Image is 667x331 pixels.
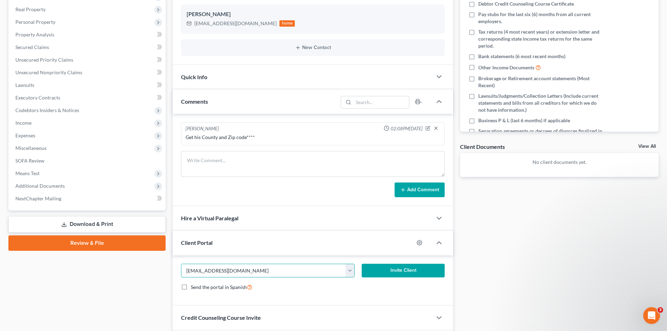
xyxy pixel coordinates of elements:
span: Other Income Documents [478,64,534,71]
span: Business P & L (last 6 months) if applicable [478,117,570,124]
span: Personal Property [15,19,55,25]
span: Property Analysis [15,32,54,37]
a: NextChapter Mailing [10,192,166,205]
a: Secured Claims [10,41,166,54]
span: Debtor Credit Counseling Course Certificate [478,0,574,7]
span: Additional Documents [15,183,65,189]
a: SOFA Review [10,154,166,167]
input: Search... [354,96,409,108]
span: Client Portal [181,239,213,246]
a: Property Analysis [10,28,166,41]
span: Lawsuits/Judgments/Collection Letters (Include current statements and bills from all creditors fo... [478,92,603,113]
div: [PERSON_NAME] [186,125,219,132]
div: Client Documents [460,143,505,150]
span: Brokerage or Retirement account statements (Most Recent) [478,75,603,89]
span: Hire a Virtual Paralegal [181,215,238,221]
a: Lawsuits [10,79,166,91]
span: Secured Claims [15,44,49,50]
span: Pay stubs for the last six (6) months from all current employers. [478,11,603,25]
button: Invite Client [362,264,445,278]
span: Send the portal in Spanish [191,284,247,290]
span: Separation agreements or decrees of divorces finalized in the past 2 years [478,127,603,142]
a: Executory Contracts [10,91,166,104]
a: Download & Print [8,216,166,233]
span: Unsecured Priority Claims [15,57,73,63]
span: Codebtors Insiders & Notices [15,107,79,113]
input: Enter email [181,264,346,277]
span: Miscellaneous [15,145,47,151]
div: home [279,20,295,27]
span: NextChapter Mailing [15,195,61,201]
button: Add Comment [395,182,445,197]
div: Get his County and Zip code**** [186,134,440,141]
span: Quick Info [181,74,207,80]
span: Means Test [15,170,40,176]
button: New Contact [187,45,439,50]
span: Credit Counseling Course Invite [181,314,261,321]
span: Tax returns (4 most recent years) or extension letter and corresponding state income tax returns ... [478,28,603,49]
span: 02:08PM[DATE] [391,125,423,132]
span: Real Property [15,6,46,12]
iframe: Intercom live chat [643,307,660,324]
span: Expenses [15,132,35,138]
div: [PERSON_NAME] [187,10,439,19]
span: Income [15,120,32,126]
p: No client documents yet. [466,159,653,166]
div: [EMAIL_ADDRESS][DOMAIN_NAME] [194,20,277,27]
span: Unsecured Nonpriority Claims [15,69,82,75]
span: Comments [181,98,208,105]
a: Review & File [8,235,166,251]
a: Unsecured Priority Claims [10,54,166,66]
span: 3 [658,307,663,313]
span: Bank statements (6 most recent months) [478,53,565,60]
span: Executory Contracts [15,95,60,101]
span: SOFA Review [15,158,44,164]
a: Unsecured Nonpriority Claims [10,66,166,79]
a: View All [638,144,656,149]
span: Lawsuits [15,82,34,88]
